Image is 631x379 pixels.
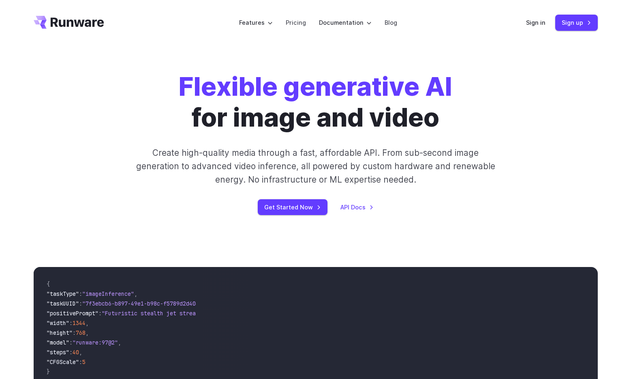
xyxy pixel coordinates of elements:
p: Create high-quality media through a fast, affordable API. From sub-second image generation to adv... [135,146,496,187]
span: : [69,339,73,346]
a: Get Started Now [258,199,327,215]
span: , [118,339,121,346]
a: Sign in [526,18,545,27]
span: , [79,349,82,356]
span: , [134,290,137,297]
span: "Futuristic stealth jet streaking through a neon-lit cityscape with glowing purple exhaust" [102,310,397,317]
a: Go to / [34,16,104,29]
a: Blog [385,18,397,27]
label: Features [239,18,273,27]
span: : [79,290,82,297]
span: 768 [76,329,86,336]
span: : [79,300,82,307]
span: "7f3ebcb6-b897-49e1-b98c-f5789d2d40d7" [82,300,205,307]
label: Documentation [319,18,372,27]
span: "runware:97@2" [73,339,118,346]
span: : [79,358,82,366]
a: Pricing [286,18,306,27]
span: : [98,310,102,317]
span: 40 [73,349,79,356]
span: , [86,329,89,336]
span: "width" [47,319,69,327]
span: "steps" [47,349,69,356]
span: "model" [47,339,69,346]
span: "positivePrompt" [47,310,98,317]
span: "taskUUID" [47,300,79,307]
a: Sign up [555,15,598,30]
span: 5 [82,358,86,366]
span: "taskType" [47,290,79,297]
span: "height" [47,329,73,336]
span: : [73,329,76,336]
span: 1344 [73,319,86,327]
span: } [47,368,50,375]
span: { [47,280,50,288]
h1: for image and video [179,71,452,133]
span: , [86,319,89,327]
span: "imageInference" [82,290,134,297]
a: API Docs [340,202,374,212]
strong: Flexible generative AI [179,71,452,102]
span: "CFGScale" [47,358,79,366]
span: : [69,319,73,327]
span: : [69,349,73,356]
